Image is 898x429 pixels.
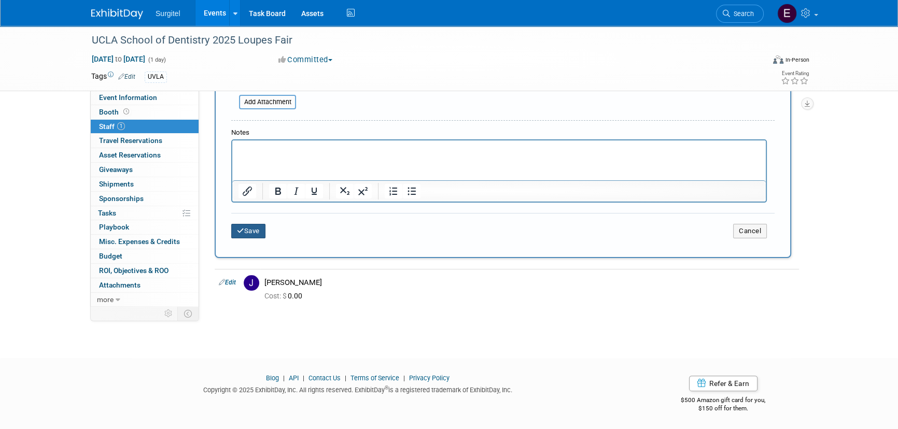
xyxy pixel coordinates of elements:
[305,184,323,198] button: Underline
[91,177,199,191] a: Shipments
[219,279,236,286] a: Edit
[91,383,624,395] div: Copyright © 2025 ExhibitDay, Inc. All rights reserved. ExhibitDay is a registered trademark of Ex...
[777,4,797,23] img: Event Coordinator
[385,385,388,391] sup: ®
[91,91,199,105] a: Event Information
[99,136,162,145] span: Travel Reservations
[91,148,199,162] a: Asset Reservations
[342,374,349,382] span: |
[91,235,199,249] a: Misc. Expenses & Credits
[99,223,129,231] span: Playbook
[385,184,402,198] button: Numbered list
[91,249,199,263] a: Budget
[275,54,336,65] button: Committed
[99,122,125,131] span: Staff
[308,374,341,382] a: Contact Us
[266,374,279,382] a: Blog
[689,376,757,391] a: Refer & Earn
[289,374,299,382] a: API
[114,55,123,63] span: to
[287,184,305,198] button: Italic
[264,292,306,300] span: 0.00
[401,374,408,382] span: |
[91,293,199,307] a: more
[91,220,199,234] a: Playbook
[91,163,199,177] a: Giveaways
[91,264,199,278] a: ROI, Objectives & ROO
[147,56,166,63] span: (1 day)
[640,389,807,413] div: $500 Amazon gift card for you,
[244,275,259,291] img: J.jpg
[733,224,767,238] button: Cancel
[99,151,161,159] span: Asset Reservations
[99,252,122,260] span: Budget
[117,122,125,130] span: 1
[640,404,807,413] div: $150 off for them.
[350,374,399,382] a: Terms of Service
[409,374,450,382] a: Privacy Policy
[91,54,146,64] span: [DATE] [DATE]
[238,184,256,198] button: Insert/edit link
[99,194,144,203] span: Sponsorships
[354,184,372,198] button: Superscript
[99,165,133,174] span: Giveaways
[91,206,199,220] a: Tasks
[160,307,178,320] td: Personalize Event Tab Strip
[99,108,131,116] span: Booth
[178,307,199,320] td: Toggle Event Tabs
[300,374,307,382] span: |
[91,134,199,148] a: Travel Reservations
[99,93,157,102] span: Event Information
[99,237,180,246] span: Misc. Expenses & Credits
[264,292,288,300] span: Cost: $
[91,9,143,19] img: ExhibitDay
[232,140,766,180] iframe: Rich Text Area
[336,184,354,198] button: Subscript
[91,71,135,83] td: Tags
[99,281,141,289] span: Attachments
[99,266,169,275] span: ROI, Objectives & ROO
[97,295,114,304] span: more
[264,278,795,288] div: [PERSON_NAME]
[91,192,199,206] a: Sponsorships
[88,31,748,50] div: UCLA School of Dentistry 2025 Loupes Fair
[91,120,199,134] a: Staff1
[98,209,116,217] span: Tasks
[730,10,754,18] span: Search
[785,56,809,64] div: In-Person
[99,180,134,188] span: Shipments
[91,278,199,292] a: Attachments
[716,5,764,23] a: Search
[269,184,287,198] button: Bold
[91,105,199,119] a: Booth
[403,184,420,198] button: Bullet list
[156,9,180,18] span: Surgitel
[280,374,287,382] span: |
[773,55,783,64] img: Format-Inperson.png
[118,73,135,80] a: Edit
[121,108,131,116] span: Booth not reserved yet
[145,71,167,82] div: UVLA
[781,71,809,76] div: Event Rating
[703,54,809,69] div: Event Format
[231,128,767,138] div: Notes
[231,224,265,238] button: Save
